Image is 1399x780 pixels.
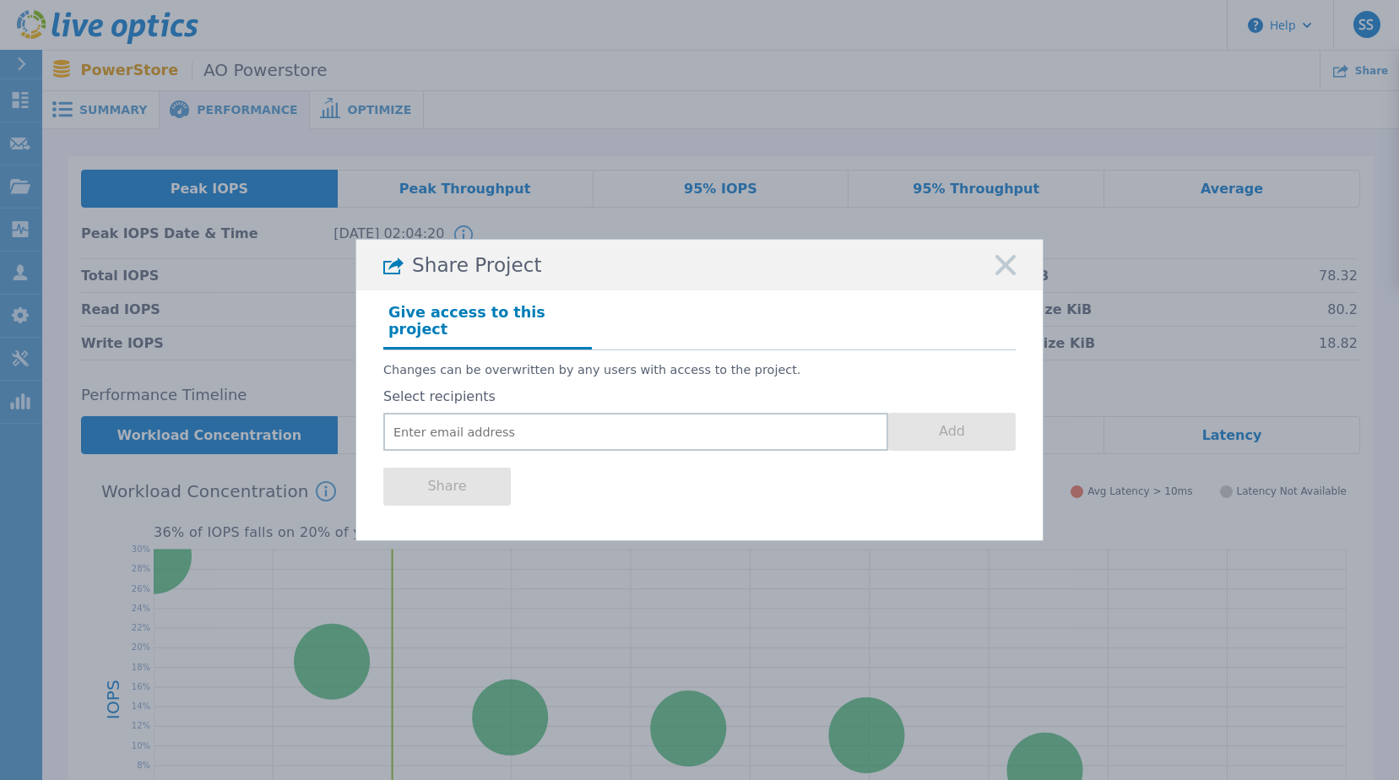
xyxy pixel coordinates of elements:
h4: Give access to this project [383,299,592,349]
input: Enter email address [383,413,888,451]
span: Share Project [412,254,542,277]
p: Changes can be overwritten by any users with access to the project. [383,363,1016,377]
button: Share [383,468,511,506]
label: Select recipients [383,389,1016,404]
button: Add [888,413,1016,451]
